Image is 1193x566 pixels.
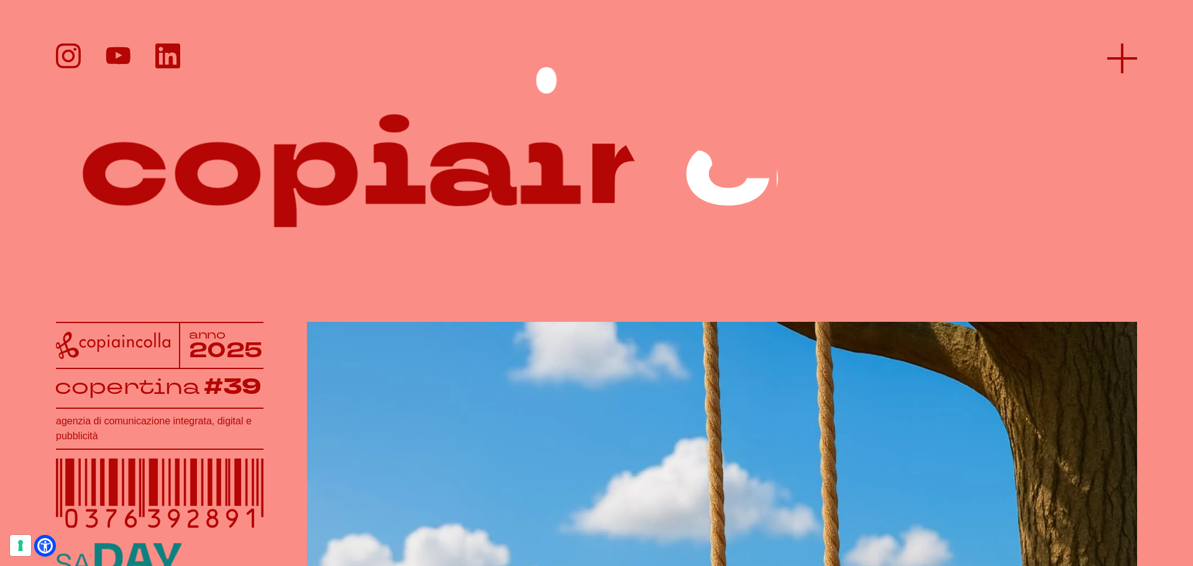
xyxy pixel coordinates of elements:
tspan: copertina [55,372,199,401]
tspan: anno [189,327,226,342]
tspan: 2025 [189,337,264,365]
button: Le tue preferenze relative al consenso per le tecnologie di tracciamento [10,535,31,556]
tspan: #39 [204,372,263,403]
h1: agenzia di comunicazione integrata, digital e pubblicità [56,414,263,444]
a: Open Accessibility Menu [37,538,53,554]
